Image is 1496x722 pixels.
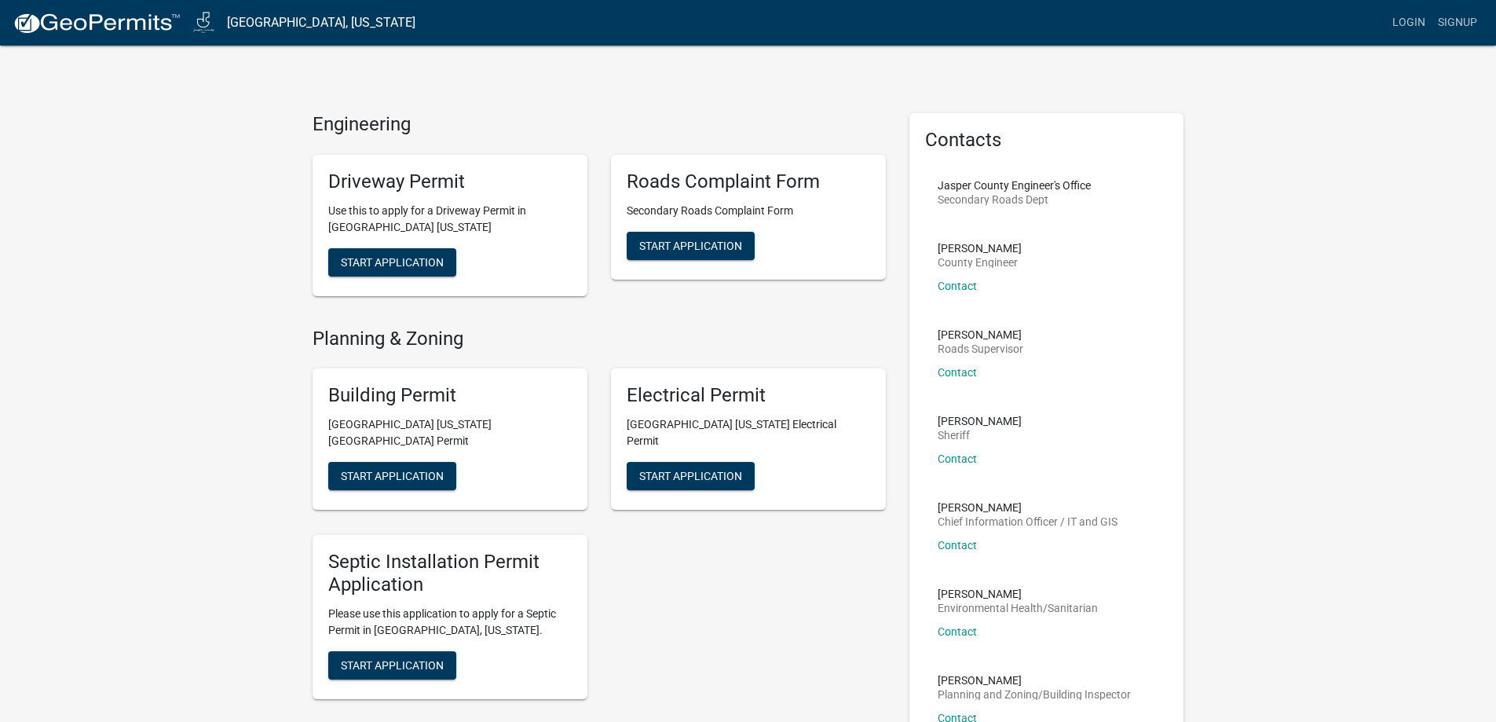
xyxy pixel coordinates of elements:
button: Start Application [328,462,456,490]
h4: Engineering [313,113,886,136]
p: Please use this application to apply for a Septic Permit in [GEOGRAPHIC_DATA], [US_STATE]. [328,606,572,639]
p: [PERSON_NAME] [938,588,1098,599]
button: Start Application [627,462,755,490]
a: Contact [938,280,977,292]
p: [GEOGRAPHIC_DATA] [US_STATE] Electrical Permit [627,416,870,449]
p: Environmental Health/Sanitarian [938,603,1098,614]
a: Contact [938,539,977,552]
button: Start Application [328,651,456,680]
a: Signup [1432,8,1483,38]
span: Start Application [639,239,742,251]
p: Planning and Zoning/Building Inspector [938,689,1131,700]
p: Chief Information Officer / IT and GIS [938,516,1117,527]
h5: Contacts [925,129,1169,152]
button: Start Application [627,232,755,260]
h5: Building Permit [328,384,572,407]
p: Use this to apply for a Driveway Permit in [GEOGRAPHIC_DATA] [US_STATE] [328,203,572,236]
p: [PERSON_NAME] [938,675,1131,686]
span: Start Application [341,658,444,671]
p: Secondary Roads Complaint Form [627,203,870,219]
h4: Planning & Zoning [313,328,886,350]
p: Roads Supervisor [938,343,1023,354]
p: [PERSON_NAME] [938,243,1022,254]
a: Contact [938,625,977,638]
p: Sheriff [938,430,1022,441]
p: Jasper County Engineer's Office [938,180,1091,191]
img: Jasper County, Iowa [193,12,214,33]
span: Start Application [639,470,742,482]
p: [PERSON_NAME] [938,329,1023,340]
h5: Driveway Permit [328,170,572,193]
h5: Roads Complaint Form [627,170,870,193]
h5: Septic Installation Permit Application [328,551,572,596]
button: Start Application [328,248,456,277]
a: Contact [938,453,977,465]
p: [PERSON_NAME] [938,416,1022,427]
p: County Engineer [938,257,1022,268]
h5: Electrical Permit [627,384,870,407]
p: [PERSON_NAME] [938,502,1117,513]
a: Contact [938,366,977,379]
a: Login [1386,8,1432,38]
a: [GEOGRAPHIC_DATA], [US_STATE] [227,9,415,36]
p: [GEOGRAPHIC_DATA] [US_STATE][GEOGRAPHIC_DATA] Permit [328,416,572,449]
p: Secondary Roads Dept [938,194,1091,205]
span: Start Application [341,255,444,268]
span: Start Application [341,470,444,482]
